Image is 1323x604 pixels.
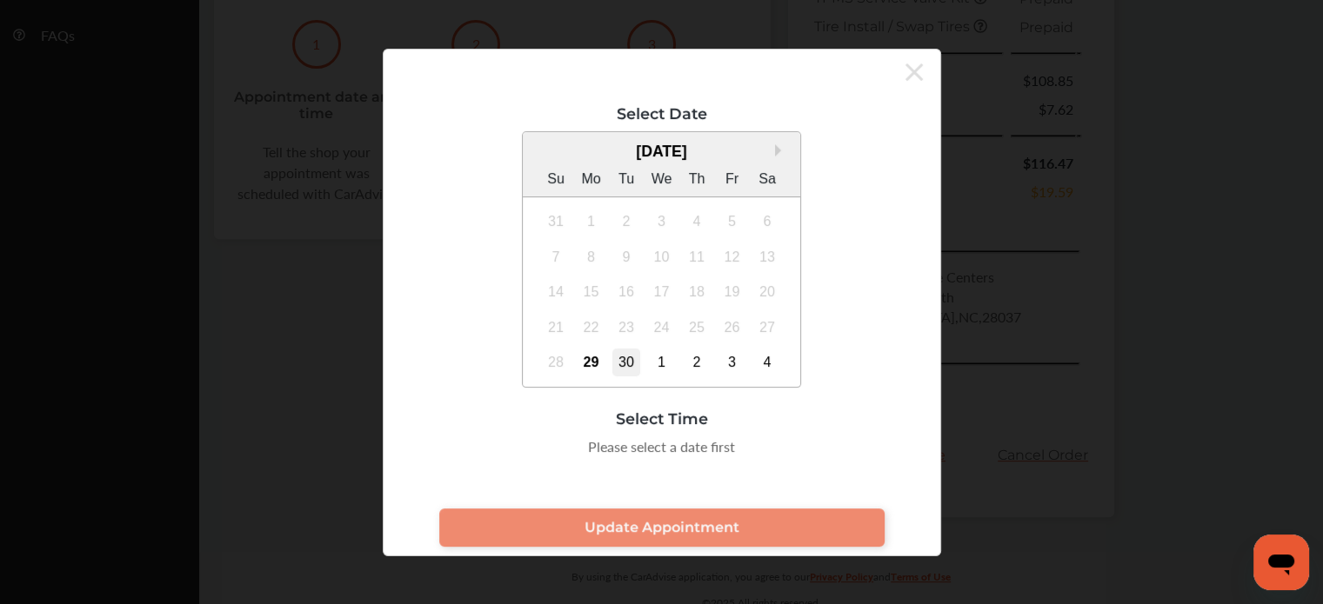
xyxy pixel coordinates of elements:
div: Su [542,165,570,193]
div: Mo [578,165,605,193]
div: Not available Sunday, September 14th, 2025 [542,278,570,306]
div: Not available Saturday, September 13th, 2025 [753,243,781,271]
div: Choose Tuesday, September 30th, 2025 [612,348,640,376]
div: Not available Thursday, September 25th, 2025 [683,314,711,342]
div: Choose Wednesday, October 1st, 2025 [648,348,676,376]
div: Tu [612,165,640,193]
div: Choose Monday, September 29th, 2025 [578,348,605,376]
div: Not available Monday, September 22nd, 2025 [578,314,605,342]
div: Not available Thursday, September 11th, 2025 [683,243,711,271]
div: Not available Friday, September 5th, 2025 [718,208,746,236]
a: Update Appointment [439,508,885,547]
div: Not available Thursday, September 18th, 2025 [683,278,711,306]
div: Not available Thursday, September 4th, 2025 [683,208,711,236]
div: Select Date [410,104,914,123]
div: Choose Saturday, October 4th, 2025 [753,348,781,376]
div: [DATE] [523,143,800,161]
div: Not available Saturday, September 20th, 2025 [753,278,781,306]
div: We [648,165,676,193]
div: Choose Thursday, October 2nd, 2025 [683,348,711,376]
div: Select Time [410,409,914,428]
div: Not available Monday, September 15th, 2025 [578,278,605,306]
div: Not available Wednesday, September 3rd, 2025 [648,208,676,236]
div: Not available Saturday, September 6th, 2025 [753,208,781,236]
div: Sa [753,165,781,193]
div: Not available Friday, September 26th, 2025 [718,314,746,342]
div: Not available Sunday, September 28th, 2025 [542,348,570,376]
div: Not available Sunday, September 7th, 2025 [542,243,570,271]
div: Th [683,165,711,193]
div: Not available Tuesday, September 23rd, 2025 [612,314,640,342]
div: Not available Saturday, September 27th, 2025 [753,314,781,342]
div: Not available Sunday, August 31st, 2025 [542,208,570,236]
div: Please select a date first [410,436,914,456]
div: Not available Sunday, September 21st, 2025 [542,314,570,342]
div: Choose Friday, October 3rd, 2025 [718,348,746,376]
div: Not available Wednesday, September 10th, 2025 [648,243,676,271]
div: Not available Wednesday, September 24th, 2025 [648,314,676,342]
button: Next Month [775,144,787,156]
div: Not available Tuesday, September 16th, 2025 [612,278,640,306]
div: Not available Monday, September 1st, 2025 [578,208,605,236]
div: Not available Friday, September 19th, 2025 [718,278,746,306]
div: Not available Wednesday, September 17th, 2025 [648,278,676,306]
div: month 2025-09 [538,204,785,381]
span: Update Appointment [585,519,739,535]
div: Not available Monday, September 8th, 2025 [578,243,605,271]
div: Not available Tuesday, September 2nd, 2025 [612,208,640,236]
div: Not available Friday, September 12th, 2025 [718,243,746,271]
div: Not available Tuesday, September 9th, 2025 [612,243,640,271]
iframe: Button to launch messaging window [1253,534,1309,590]
div: Fr [718,165,746,193]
